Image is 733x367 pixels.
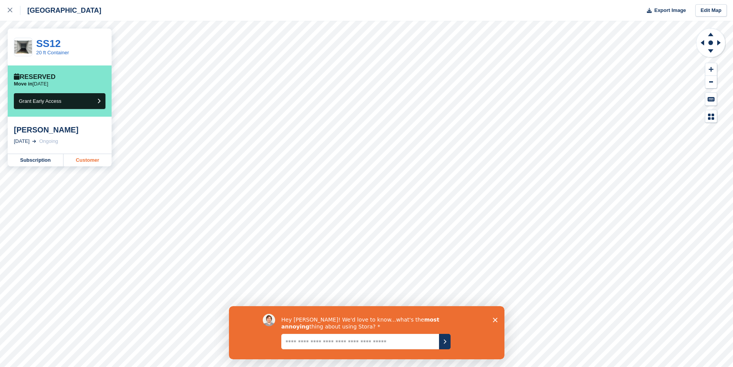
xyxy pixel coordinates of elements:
[705,93,717,106] button: Keyboard Shortcuts
[36,50,69,55] a: 20 ft Container
[14,137,30,145] div: [DATE]
[14,93,105,109] button: Grant Early Access
[705,76,717,89] button: Zoom Out
[654,7,686,14] span: Export Image
[705,63,717,76] button: Zoom In
[19,98,62,104] span: Grant Early Access
[32,140,36,143] img: arrow-right-light-icn-cde0832a797a2874e46488d9cf13f60e5c3a73dbe684e267c42b8395dfbc2abf.svg
[20,6,101,15] div: [GEOGRAPHIC_DATA]
[14,81,48,87] p: [DATE]
[39,137,58,145] div: Ongoing
[63,154,112,166] a: Customer
[36,38,61,49] a: SS12
[695,4,727,17] a: Edit Map
[14,40,32,54] img: IMG_8840.jpg
[705,110,717,123] button: Map Legend
[642,4,686,17] button: Export Image
[14,73,55,81] div: Reserved
[14,81,32,87] span: Move in
[14,125,105,134] div: [PERSON_NAME]
[8,154,63,166] a: Subscription
[229,306,504,359] iframe: Survey by David from Stora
